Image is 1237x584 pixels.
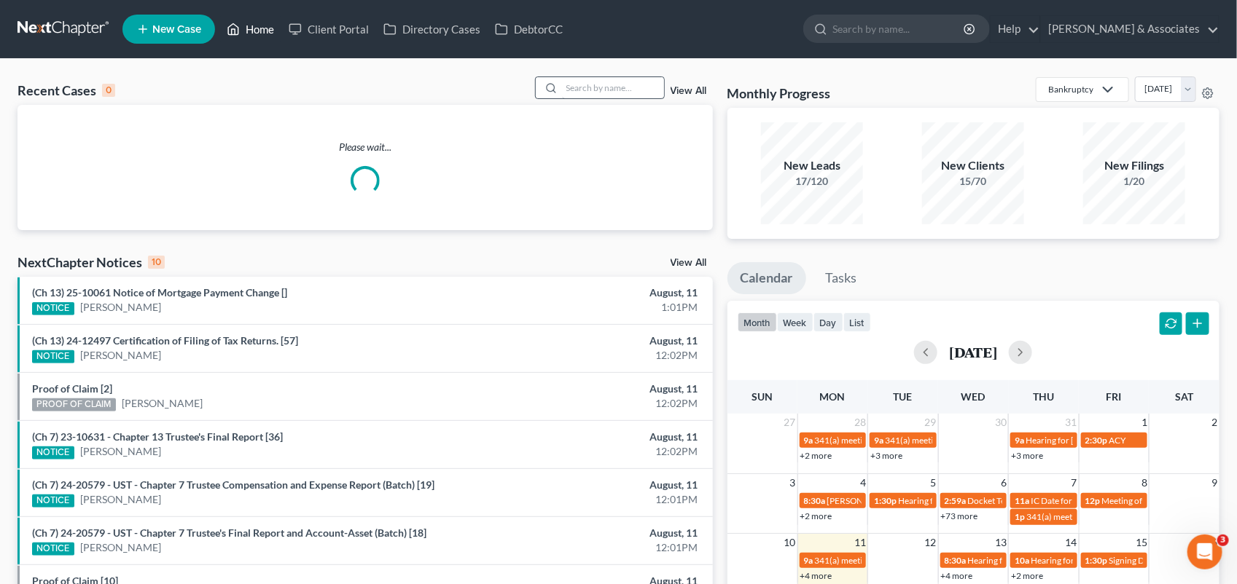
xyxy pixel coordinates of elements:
div: 1/20 [1083,174,1185,189]
div: NextChapter Notices [17,253,165,271]
span: 31 [1064,414,1079,431]
a: +2 more [800,510,832,521]
a: [PERSON_NAME] [80,444,161,459]
span: IC Date for Fields, Wanketa [1031,495,1133,506]
span: 9a [874,435,883,446]
span: 6 [999,474,1008,492]
span: Hearing for [PERSON_NAME] & [PERSON_NAME] [898,495,1089,506]
span: 14 [1064,534,1079,551]
a: [PERSON_NAME] [80,540,161,555]
a: Calendar [727,262,806,294]
a: (Ch 7) 24-20579 - UST - Chapter 7 Trustee Compensation and Expense Report (Batch) [19] [32,478,434,491]
div: 17/120 [761,174,863,189]
a: (Ch 13) 24-12497 Certification of Filing of Tax Returns. [57] [32,334,298,347]
span: 9a [804,435,813,446]
a: +3 more [1011,450,1043,461]
span: Hearing for [PERSON_NAME] [1026,435,1139,446]
div: 12:02PM [485,348,698,363]
div: New Leads [761,157,863,174]
div: PROOF OF CLAIM [32,398,116,411]
span: 3 [1217,534,1229,546]
span: 341(a) meeting for [PERSON_NAME] [1026,511,1167,522]
span: 2:30p [1085,435,1108,446]
div: August, 11 [485,382,698,396]
a: [PERSON_NAME] & Associates [1041,16,1219,42]
a: [PERSON_NAME] [80,300,161,315]
span: 9 [1211,474,1220,492]
div: 0 [102,84,115,97]
div: August, 11 [485,285,698,300]
span: ACY [1109,435,1126,446]
div: August, 11 [485,526,698,540]
span: 27 [783,414,797,431]
a: (Ch 7) 23-10631 - Chapter 13 Trustee's Final Report [36] [32,430,283,443]
div: 1:01PM [485,300,698,315]
div: 12:02PM [485,444,698,459]
a: View All [671,258,707,268]
div: NOTICE [32,446,74,459]
iframe: Intercom live chat [1187,534,1222,569]
div: NOTICE [32,494,74,508]
h2: [DATE] [949,344,997,360]
span: 11a [1015,495,1029,506]
span: 11 [853,534,867,551]
p: Please wait... [17,140,713,154]
span: 8 [1140,474,1149,492]
a: +2 more [800,450,832,461]
span: 13 [994,534,1008,551]
span: 9a [804,555,813,566]
a: [PERSON_NAME] [80,492,161,507]
a: (Ch 13) 25-10061 Notice of Mortgage Payment Change [] [32,286,287,299]
span: 1:30p [1085,555,1108,566]
span: Mon [820,390,846,403]
span: 2:59a [945,495,967,506]
span: 12p [1085,495,1101,506]
span: 341(a) meeting for [PERSON_NAME] [885,435,1026,446]
span: 30 [994,414,1008,431]
a: +3 more [870,450,902,461]
span: Tue [894,390,913,403]
span: 341(a) meeting for [PERSON_NAME] [815,555,956,566]
span: Docket Text: for [PERSON_NAME] & [PERSON_NAME] [968,495,1176,506]
span: New Case [152,24,201,35]
div: 15/70 [922,174,1024,189]
input: Search by name... [562,77,664,98]
a: Tasks [813,262,870,294]
h3: Monthly Progress [727,84,831,102]
button: month [738,312,777,332]
div: 12:01PM [485,540,698,555]
span: 1 [1140,414,1149,431]
input: Search by name... [832,15,966,42]
button: day [813,312,843,332]
div: August, 11 [485,478,698,492]
span: Hearing for [PERSON_NAME] [1031,555,1144,566]
a: DebtorCC [488,16,570,42]
span: 7 [1070,474,1079,492]
a: [PERSON_NAME] [80,348,161,363]
button: week [777,312,813,332]
span: [PERSON_NAME] - Trial [827,495,918,506]
span: 10 [783,534,797,551]
a: [PERSON_NAME] [122,396,203,411]
span: Hearing for [PERSON_NAME] & [PERSON_NAME] [968,555,1159,566]
span: 16 [1205,534,1220,551]
div: New Filings [1083,157,1185,174]
a: +73 more [941,510,978,521]
span: 15 [1134,534,1149,551]
span: 29 [924,414,938,431]
a: Help [991,16,1039,42]
span: 1:30p [874,495,897,506]
span: 1p [1015,511,1025,522]
a: Home [219,16,281,42]
button: list [843,312,871,332]
span: 12 [924,534,938,551]
a: +2 more [1011,570,1043,581]
span: 10a [1015,555,1029,566]
span: Sun [752,390,773,403]
span: Sat [1175,390,1193,403]
div: August, 11 [485,334,698,348]
a: Client Portal [281,16,376,42]
span: 5 [929,474,938,492]
span: 9a [1015,435,1024,446]
a: +4 more [800,570,832,581]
